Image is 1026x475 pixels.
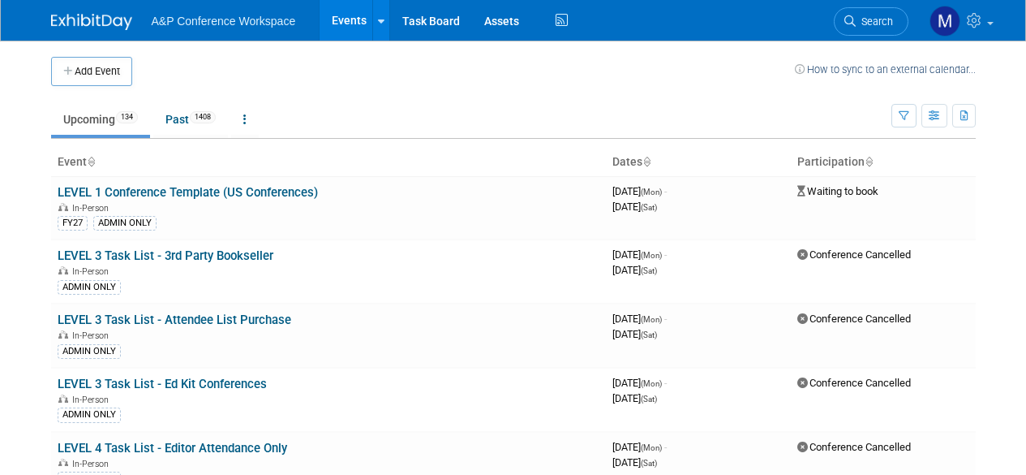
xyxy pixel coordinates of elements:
button: Add Event [51,57,132,86]
span: [DATE] [612,264,657,276]
span: [DATE] [612,441,667,453]
img: In-Person Event [58,330,68,339]
span: (Sat) [641,395,657,404]
th: Dates [606,149,791,176]
span: In-Person [72,459,114,469]
span: (Sat) [641,203,657,212]
th: Participation [791,149,976,176]
span: [DATE] [612,185,667,197]
div: ADMIN ONLY [93,216,157,231]
a: LEVEL 1 Conference Template (US Conferences) [58,185,318,200]
span: A&P Conference Workspace [152,15,296,28]
span: (Mon) [641,315,662,324]
span: (Mon) [641,188,662,196]
span: [DATE] [612,377,667,389]
span: [DATE] [612,328,657,340]
span: [DATE] [612,456,657,469]
a: Sort by Participation Type [865,155,873,168]
span: (Sat) [641,330,657,339]
a: LEVEL 4 Task List - Editor Attendance Only [58,441,287,456]
span: - [664,441,667,453]
img: In-Person Event [58,459,68,467]
span: Conference Cancelled [797,441,911,453]
span: Conference Cancelled [797,248,911,261]
a: How to sync to an external calendar... [795,63,976,76]
span: Waiting to book [797,185,878,197]
span: (Mon) [641,443,662,452]
div: ADMIN ONLY [58,280,121,295]
a: Past1408 [153,104,228,135]
span: (Sat) [641,266,657,275]
a: Sort by Event Name [87,155,95,168]
a: Upcoming134 [51,104,150,135]
img: ExhibitDay [51,14,132,30]
span: - [664,185,667,197]
span: 1408 [190,111,216,123]
div: FY27 [58,216,88,231]
span: (Mon) [641,251,662,260]
span: In-Person [72,395,114,405]
img: In-Person Event [58,266,68,274]
span: Conference Cancelled [797,377,911,389]
img: In-Person Event [58,395,68,403]
a: Search [834,7,908,36]
a: LEVEL 3 Task List - Ed Kit Conferences [58,377,267,391]
span: Conference Cancelled [797,313,911,325]
span: 134 [116,111,138,123]
div: ADMIN ONLY [58,344,121,359]
span: (Sat) [641,459,657,468]
span: [DATE] [612,248,667,261]
a: Sort by Start Date [642,155,650,168]
span: - [664,313,667,325]
a: LEVEL 3 Task List - 3rd Party Bookseller [58,248,273,263]
img: Mark Strong [929,6,960,37]
span: In-Person [72,330,114,341]
span: In-Person [72,266,114,277]
span: Search [856,15,893,28]
a: LEVEL 3 Task List - Attendee List Purchase [58,313,291,327]
span: - [664,377,667,389]
th: Event [51,149,606,176]
span: [DATE] [612,201,657,213]
span: [DATE] [612,313,667,325]
img: In-Person Event [58,203,68,211]
div: ADMIN ONLY [58,408,121,422]
span: (Mon) [641,379,662,388]
span: [DATE] [612,392,657,404]
span: - [664,248,667,261]
span: In-Person [72,203,114,214]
